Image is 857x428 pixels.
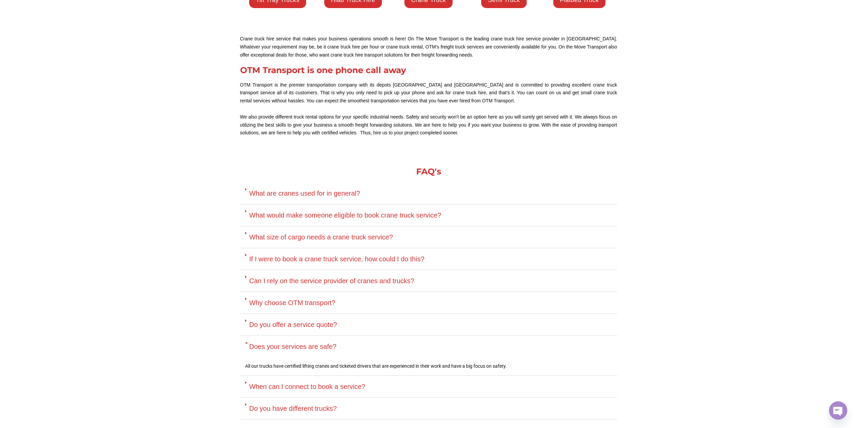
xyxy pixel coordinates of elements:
p: OTM Transport is the premier transportation company with its depots [GEOGRAPHIC_DATA] and [GEOGRA... [240,81,617,105]
a: Can I rely on the service provider of cranes and trucks? [249,277,414,285]
div: When can I connect to book a service? [240,376,617,398]
div: What are cranes used for in general? [240,183,617,204]
a: Do you offer a service quote? [249,321,337,328]
a: What are cranes used for in general? [249,190,360,197]
div: FAQ's [240,167,617,176]
a: Do you have different trucks? [249,405,337,412]
a: If I were to book a crane truck service, how could I do this? [249,255,424,263]
div: What size of cargo needs a crane truck service? [240,226,617,248]
div: Can I rely on the service provider of cranes and trucks? [240,270,617,292]
div: If I were to book a crane truck service, how could I do this? [240,248,617,270]
div: OTM Transport is one phone call away [240,66,617,74]
a: What would make someone eligible to book crane truck service? [249,211,441,219]
a: What size of cargo needs a crane truck service? [249,233,393,241]
div: Does your services are safe? [240,336,617,357]
div: Do you offer a service quote? [240,314,617,336]
div: Does your services are safe? [240,357,617,376]
p: We also provide different truck rental options for your specific industrial needs. Safety and sec... [240,113,617,137]
div: What would make someone eligible to book crane truck service? [240,204,617,226]
div: Do you have different trucks? [240,398,617,420]
a: Why choose OTM transport? [249,299,335,306]
a: When can I connect to book a service? [249,383,365,390]
p: Crane truck hire service that makes your business operations smooth is here! On The Move Transpor... [240,35,617,59]
p: All our trucks have certified lifting cranes and ticketed drivers that are experienced in their w... [245,362,612,370]
a: Does your services are safe? [249,343,336,350]
div: Why choose OTM transport? [240,292,617,314]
